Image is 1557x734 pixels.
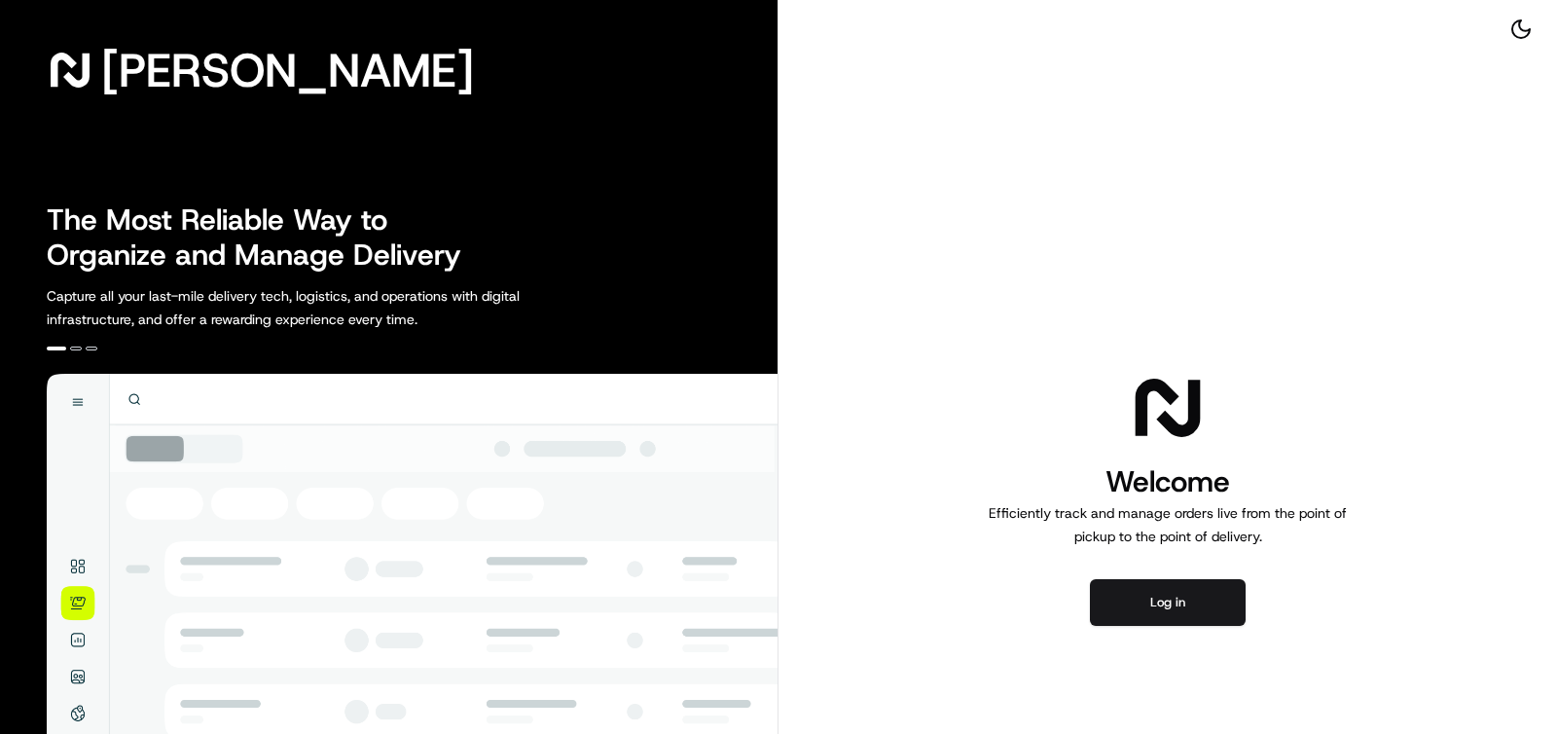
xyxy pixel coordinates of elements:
[981,501,1355,548] p: Efficiently track and manage orders live from the point of pickup to the point of delivery.
[981,462,1355,501] h1: Welcome
[101,51,474,90] span: [PERSON_NAME]
[47,202,483,273] h2: The Most Reliable Way to Organize and Manage Delivery
[1090,579,1246,626] button: Log in
[47,284,607,331] p: Capture all your last-mile delivery tech, logistics, and operations with digital infrastructure, ...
